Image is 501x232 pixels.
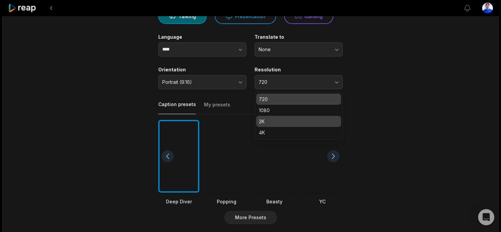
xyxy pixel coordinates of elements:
button: 720 [255,75,343,89]
p: 720 [259,96,338,103]
button: More Presets [224,211,277,224]
div: Beasty [254,198,295,205]
p: 2K [259,118,338,125]
button: Talking [158,9,207,24]
button: Caption presets [158,101,196,114]
div: Popping [206,198,247,205]
button: Portrait (9:16) [158,75,246,89]
label: Resolution [255,67,343,73]
button: My presets [204,101,230,114]
span: Portrait (9:16) [162,79,233,85]
div: Open Intercom Messenger [478,209,494,225]
div: Deep Diver [158,198,199,205]
label: Orientation [158,67,246,73]
label: Translate to [255,34,343,40]
div: 720 [255,92,343,140]
button: None [255,42,343,57]
button: Presentation [215,9,276,24]
p: 4K [259,129,338,136]
button: Gaming [284,9,333,24]
p: 1080 [259,107,338,114]
div: YC [302,198,343,205]
span: 720 [259,79,329,85]
label: Language [158,34,246,40]
span: None [259,46,329,53]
